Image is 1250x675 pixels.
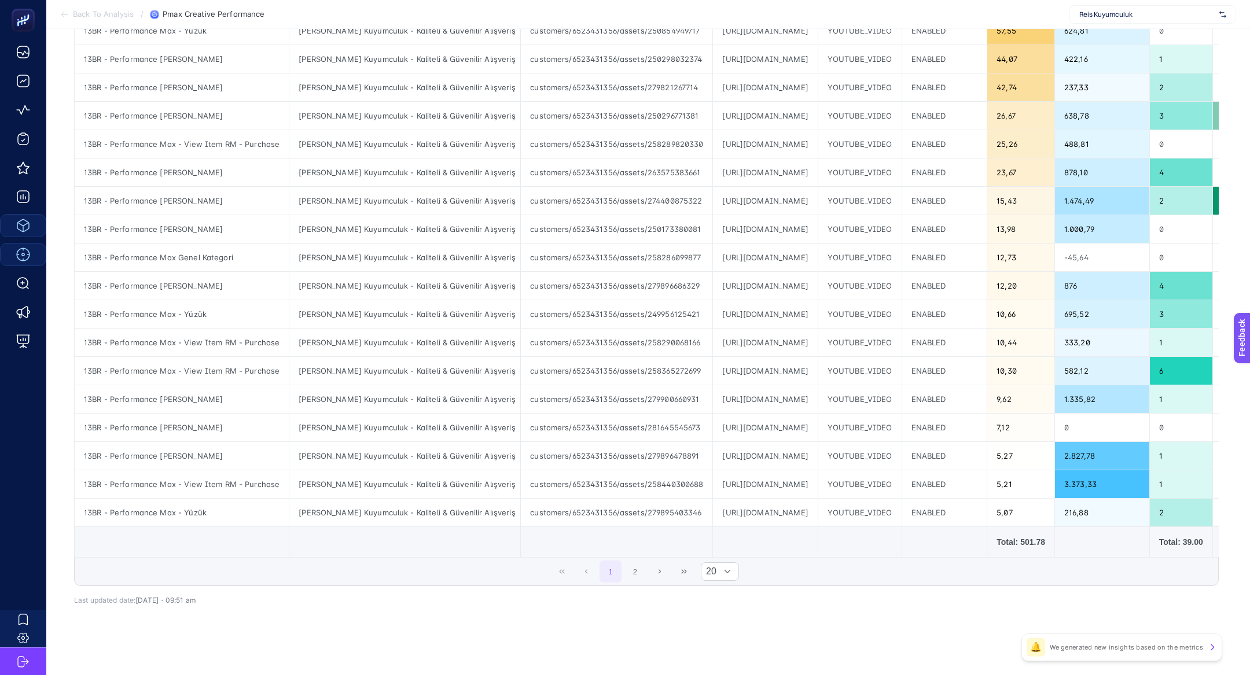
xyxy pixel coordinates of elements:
[521,102,712,130] div: customers/6523431356/assets/250296771381
[818,215,902,243] div: YOUTUBE_VIDEO
[713,102,817,130] div: [URL][DOMAIN_NAME]
[75,470,289,498] div: 13BR - Performance Max - View Item RM - Purchase
[75,45,289,73] div: 13BR - Performance [PERSON_NAME]
[1055,300,1149,328] div: 695,52
[902,385,987,413] div: ENABLED
[1150,130,1212,158] div: 0
[713,73,817,101] div: [URL][DOMAIN_NAME]
[521,73,712,101] div: customers/6523431356/assets/279821267714
[987,17,1054,45] div: 57,55
[1055,158,1149,186] div: 878,10
[1150,470,1212,498] div: 1
[713,244,817,271] div: [URL][DOMAIN_NAME]
[1150,73,1212,101] div: 2
[75,300,289,328] div: 13BR - Performance Max - Yüzük
[289,470,520,498] div: [PERSON_NAME] Kuyumculuk - Kaliteli & Güvenilir Alışveriş
[1055,45,1149,73] div: 422,16
[902,357,987,385] div: ENABLED
[649,560,671,582] button: Next Page
[1050,643,1203,652] p: We generated new insights based on the metrics
[1150,215,1212,243] div: 0
[713,215,817,243] div: [URL][DOMAIN_NAME]
[902,442,987,470] div: ENABLED
[818,45,902,73] div: YOUTUBE_VIDEO
[902,499,987,526] div: ENABLED
[75,385,289,413] div: 13BR - Performance [PERSON_NAME]
[135,596,196,604] span: [DATE]・09:51 am
[902,130,987,158] div: ENABLED
[987,470,1054,498] div: 5,21
[521,187,712,215] div: customers/6523431356/assets/274400875322
[987,158,1054,186] div: 23,67
[701,563,716,580] span: Rows per page
[902,102,987,130] div: ENABLED
[74,596,135,604] span: Last updated date:
[1027,638,1045,656] div: 🔔
[521,470,712,498] div: customers/6523431356/assets/258440300688
[987,414,1054,441] div: 7,12
[713,17,817,45] div: [URL][DOMAIN_NAME]
[1055,414,1149,441] div: 0
[75,272,289,300] div: 13BR - Performance [PERSON_NAME]
[75,329,289,356] div: 13BR - Performance Max - View Item RM - Purchase
[713,329,817,356] div: [URL][DOMAIN_NAME]
[75,215,289,243] div: 13BR - Performance [PERSON_NAME]
[713,470,817,498] div: [URL][DOMAIN_NAME]
[713,187,817,215] div: [URL][DOMAIN_NAME]
[141,9,144,19] span: /
[1150,45,1212,73] div: 1
[1150,300,1212,328] div: 3
[713,357,817,385] div: [URL][DOMAIN_NAME]
[902,158,987,186] div: ENABLED
[289,272,520,300] div: [PERSON_NAME] Kuyumculuk - Kaliteli & Güvenilir Alışveriş
[902,17,987,45] div: ENABLED
[713,385,817,413] div: [URL][DOMAIN_NAME]
[1150,442,1212,470] div: 1
[521,357,712,385] div: customers/6523431356/assets/258365272699
[521,272,712,300] div: customers/6523431356/assets/279896686329
[997,536,1045,548] div: Total: 501.78
[902,187,987,215] div: ENABLED
[521,499,712,526] div: customers/6523431356/assets/279895403346
[521,385,712,413] div: customers/6523431356/assets/279900660931
[818,442,902,470] div: YOUTUBE_VIDEO
[289,130,520,158] div: [PERSON_NAME] Kuyumculuk - Kaliteli & Güvenilir Alışveriş
[1055,385,1149,413] div: 1.335,82
[818,244,902,271] div: YOUTUBE_VIDEO
[1150,329,1212,356] div: 1
[1159,536,1203,548] div: Total: 39.00
[289,329,520,356] div: [PERSON_NAME] Kuyumculuk - Kaliteli & Güvenilir Alışveriş
[1055,470,1149,498] div: 3.373,33
[1055,130,1149,158] div: 488,81
[289,499,520,526] div: [PERSON_NAME] Kuyumculuk - Kaliteli & Güvenilir Alışveriş
[1150,385,1212,413] div: 1
[289,244,520,271] div: [PERSON_NAME] Kuyumculuk - Kaliteli & Güvenilir Alışveriş
[1055,215,1149,243] div: 1.000,79
[987,272,1054,300] div: 12,20
[289,17,520,45] div: [PERSON_NAME] Kuyumculuk - Kaliteli & Güvenilir Alışveriş
[521,300,712,328] div: customers/6523431356/assets/249956125421
[75,102,289,130] div: 13BR - Performance [PERSON_NAME]
[163,10,264,19] span: Pmax Creative Performance
[1055,357,1149,385] div: 582,12
[73,10,134,19] span: Back To Analysis
[289,73,520,101] div: [PERSON_NAME] Kuyumculuk - Kaliteli & Güvenilir Alışveriş
[289,385,520,413] div: [PERSON_NAME] Kuyumculuk - Kaliteli & Güvenilir Alışveriş
[521,215,712,243] div: customers/6523431356/assets/250173380081
[987,442,1054,470] div: 5,27
[818,499,902,526] div: YOUTUBE_VIDEO
[818,187,902,215] div: YOUTUBE_VIDEO
[75,414,289,441] div: 13BR - Performance [PERSON_NAME]
[1055,499,1149,526] div: 216,88
[75,499,289,526] div: 13BR - Performance Max - Yüzük
[902,215,987,243] div: ENABLED
[1150,357,1212,385] div: 6
[713,442,817,470] div: [URL][DOMAIN_NAME]
[902,329,987,356] div: ENABLED
[902,414,987,441] div: ENABLED
[1079,10,1215,19] span: Reis Kuyumculuk
[987,102,1054,130] div: 26,67
[75,357,289,385] div: 13BR - Performance Max - View Item RM - Purchase
[521,158,712,186] div: customers/6523431356/assets/263575383661
[521,130,712,158] div: customers/6523431356/assets/258289820330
